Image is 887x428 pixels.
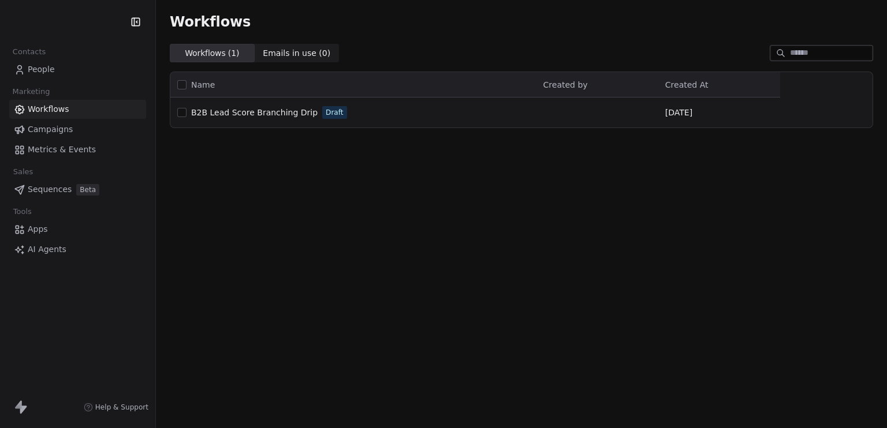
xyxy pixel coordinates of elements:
[28,243,66,256] span: AI Agents
[9,100,146,119] a: Workflows
[543,80,588,89] span: Created by
[9,140,146,159] a: Metrics & Events
[9,60,146,79] a: People
[326,107,343,118] span: Draft
[665,107,692,118] span: [DATE]
[8,203,36,220] span: Tools
[28,123,73,136] span: Campaigns
[191,108,318,117] span: B2B Lead Score Branching Drip
[9,240,146,259] a: AI Agents
[28,183,72,196] span: Sequences
[9,220,146,239] a: Apps
[28,63,55,76] span: People
[8,43,51,61] span: Contacts
[263,47,330,59] span: Emails in use ( 0 )
[28,103,69,115] span: Workflows
[95,403,148,412] span: Help & Support
[28,144,96,156] span: Metrics & Events
[8,163,38,181] span: Sales
[191,107,318,118] a: B2B Lead Score Branching Drip
[9,180,146,199] a: SequencesBeta
[8,83,55,100] span: Marketing
[76,184,99,196] span: Beta
[9,120,146,139] a: Campaigns
[191,79,215,91] span: Name
[84,403,148,412] a: Help & Support
[665,80,709,89] span: Created At
[28,223,48,235] span: Apps
[170,14,251,30] span: Workflows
